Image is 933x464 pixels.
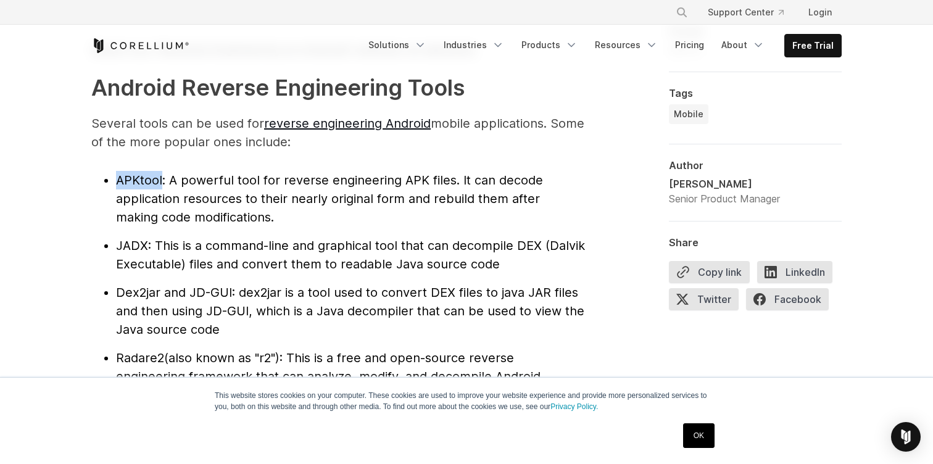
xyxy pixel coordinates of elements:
[785,35,841,57] a: Free Trial
[746,288,829,310] span: Facebook
[714,34,772,56] a: About
[116,350,164,365] span: Radare2
[669,288,746,315] a: Twitter
[669,159,842,172] div: Author
[669,288,739,310] span: Twitter
[669,191,780,206] div: Senior Product Manager
[698,1,794,23] a: Support Center
[757,261,832,283] span: LinkedIn
[587,34,665,56] a: Resources
[661,1,842,23] div: Navigation Menu
[746,288,836,315] a: Facebook
[674,108,703,120] span: Mobile
[116,350,541,402] span: (also known as "r2"): This is a free and open-source reverse engineering framework that can analy...
[669,104,708,124] a: Mobile
[91,38,189,53] a: Corellium Home
[264,116,431,131] a: reverse engineering Android
[798,1,842,23] a: Login
[215,390,718,412] p: This website stores cookies on your computer. These cookies are used to improve your website expe...
[669,176,780,191] div: [PERSON_NAME]
[436,34,512,56] a: Industries
[669,261,750,283] button: Copy link
[891,422,921,452] div: Open Intercom Messenger
[668,34,711,56] a: Pricing
[116,238,585,271] span: : This is a command-line and graphical tool that can decompile DEX (Dalvik Executable) files and ...
[361,34,842,57] div: Navigation Menu
[116,285,584,337] span: : dex2jar is a tool used to convert DEX files to java JAR files and then using JD-GUI, which is a...
[550,402,598,411] a: Privacy Policy.
[116,285,232,300] span: Dex2jar and JD-GUI
[116,173,543,225] span: : A powerful tool for reverse engineering APK files. It can decode application resources to their...
[669,236,842,249] div: Share
[361,34,434,56] a: Solutions
[683,423,715,448] a: OK
[91,74,465,101] strong: Android Reverse Engineering Tools
[757,261,840,288] a: LinkedIn
[116,173,162,188] span: APKtool
[91,114,585,151] p: Several tools can be used for mobile applications. Some of the more popular ones include:
[116,238,148,253] span: JADX
[671,1,693,23] button: Search
[669,87,842,99] div: Tags
[514,34,585,56] a: Products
